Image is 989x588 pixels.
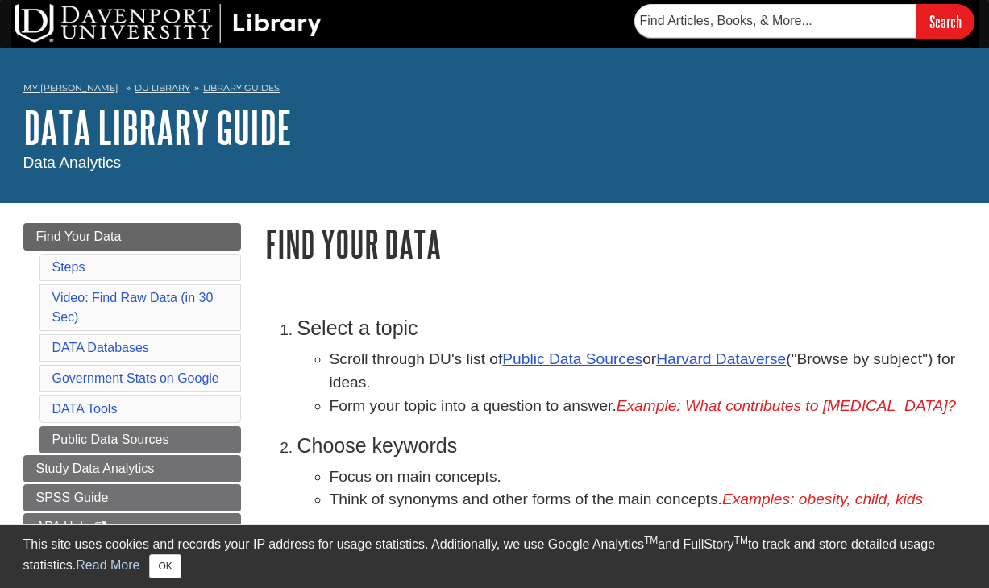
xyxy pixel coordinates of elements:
[297,317,966,340] h3: Select a topic
[149,554,181,578] button: Close
[36,462,155,475] span: Study Data Analytics
[36,230,122,243] span: Find Your Data
[39,426,241,453] a: Public Data Sources
[36,491,109,504] span: SPSS Guide
[644,535,658,546] sup: TM
[634,4,916,38] input: Find Articles, Books, & More...
[23,455,241,482] a: Study Data Analytics
[330,395,966,418] li: Form your topic into a question to answer.
[617,397,957,414] em: Example: What contributes to [MEDICAL_DATA]?
[330,466,966,489] li: Focus on main concepts.
[916,4,974,39] input: Search
[297,434,966,458] h3: Choose keywords
[23,154,122,171] span: Data Analytics
[52,260,85,274] a: Steps
[734,535,748,546] sup: TM
[15,4,322,43] img: DU Library
[52,341,149,354] a: DATA Databases
[502,350,642,367] a: Public Data Sources
[330,488,966,511] li: Think of synonyms and other forms of the main concepts.
[52,402,118,416] a: DATA Tools
[52,291,214,324] a: Video: Find Raw Data (in 30 Sec)
[634,4,974,39] form: Searches DU Library's articles, books, and more
[265,223,966,264] h1: Find Your Data
[36,520,90,533] span: APA Help
[23,484,241,511] a: SPSS Guide
[23,223,241,251] a: Find Your Data
[52,371,219,385] a: Government Stats on Google
[656,350,786,367] a: Harvard Dataverse
[23,81,118,95] a: My [PERSON_NAME]
[23,535,966,578] div: This site uses cookies and records your IP address for usage statistics. Additionally, we use Goo...
[23,513,241,540] a: APA Help
[93,522,107,532] i: This link opens in a new window
[23,77,966,103] nav: breadcrumb
[23,102,292,152] a: DATA Library Guide
[135,82,190,93] a: DU Library
[722,491,923,507] em: Examples: obesity, child, kids
[330,348,966,395] li: Scroll through DU's list of or ("Browse by subject") for ideas.
[76,558,139,572] a: Read More
[203,82,280,93] a: Library Guides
